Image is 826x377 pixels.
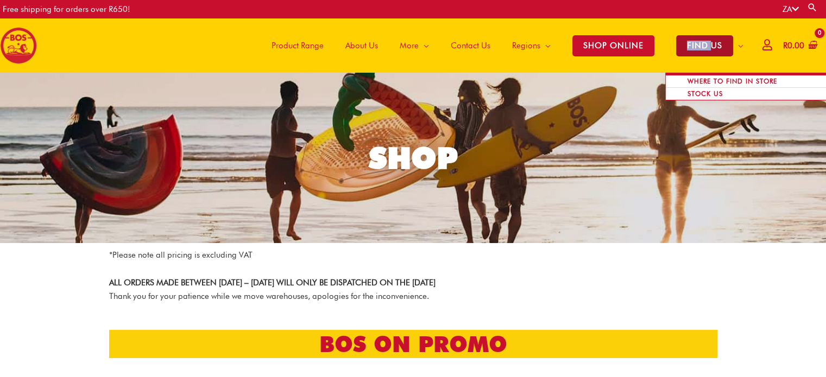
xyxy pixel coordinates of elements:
a: Search button [807,2,818,12]
p: Thank you for your patience while we move warehouses, apologies for the inconvenience. [109,276,717,303]
strong: ALL ORDERS MADE BETWEEN [DATE] – [DATE] WILL ONLY BE DISPATCHED ON THE [DATE] [109,278,436,287]
p: *Please note all pricing is excluding VAT [109,248,717,262]
a: Regions [501,18,562,73]
span: Product Range [272,29,324,62]
span: About Us [345,29,378,62]
span: FIND US [676,35,733,56]
a: SHOP ONLINE [562,18,665,73]
a: Product Range [261,18,335,73]
div: SHOP [369,143,458,173]
a: More [389,18,440,73]
span: STOCK US [677,83,734,104]
nav: Site Navigation [253,18,754,73]
a: View Shopping Cart, empty [781,34,818,58]
bdi: 0.00 [783,41,804,50]
span: R [783,41,787,50]
span: Contact Us [451,29,490,62]
a: Contact Us [440,18,501,73]
span: Regions [512,29,540,62]
a: ZA [783,4,799,14]
span: SHOP ONLINE [572,35,654,56]
span: WHERE TO FIND IN STORE [677,71,788,92]
a: About Us [335,18,389,73]
h2: bos on promo [109,330,717,358]
span: More [400,29,419,62]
